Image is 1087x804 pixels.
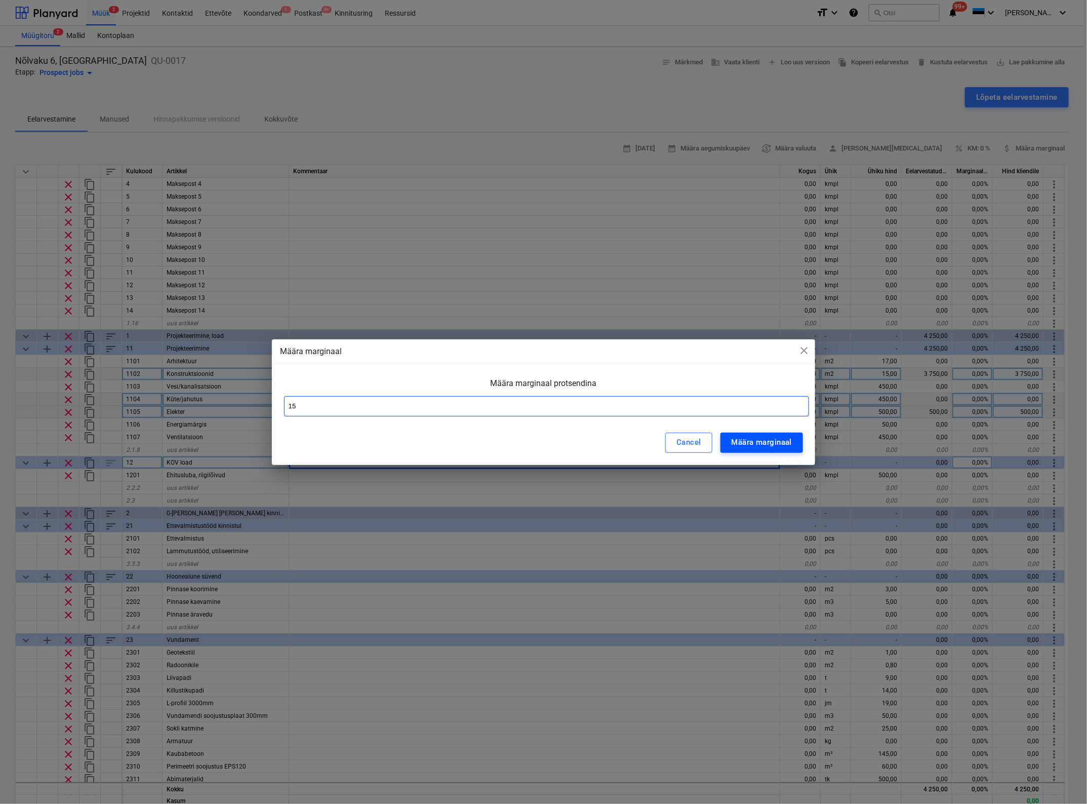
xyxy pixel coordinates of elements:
[665,433,712,453] button: Cancel
[676,436,701,449] div: Cancel
[1036,755,1087,804] div: Vestlusvidin
[732,436,792,449] div: Määra marginaal
[720,433,803,453] button: Määra marginaal
[798,344,810,357] span: close
[284,378,803,396] div: Määra marginaal protsendina
[1036,755,1087,804] iframe: Chat Widget
[798,344,810,360] div: close
[280,346,808,358] div: Määra marginaal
